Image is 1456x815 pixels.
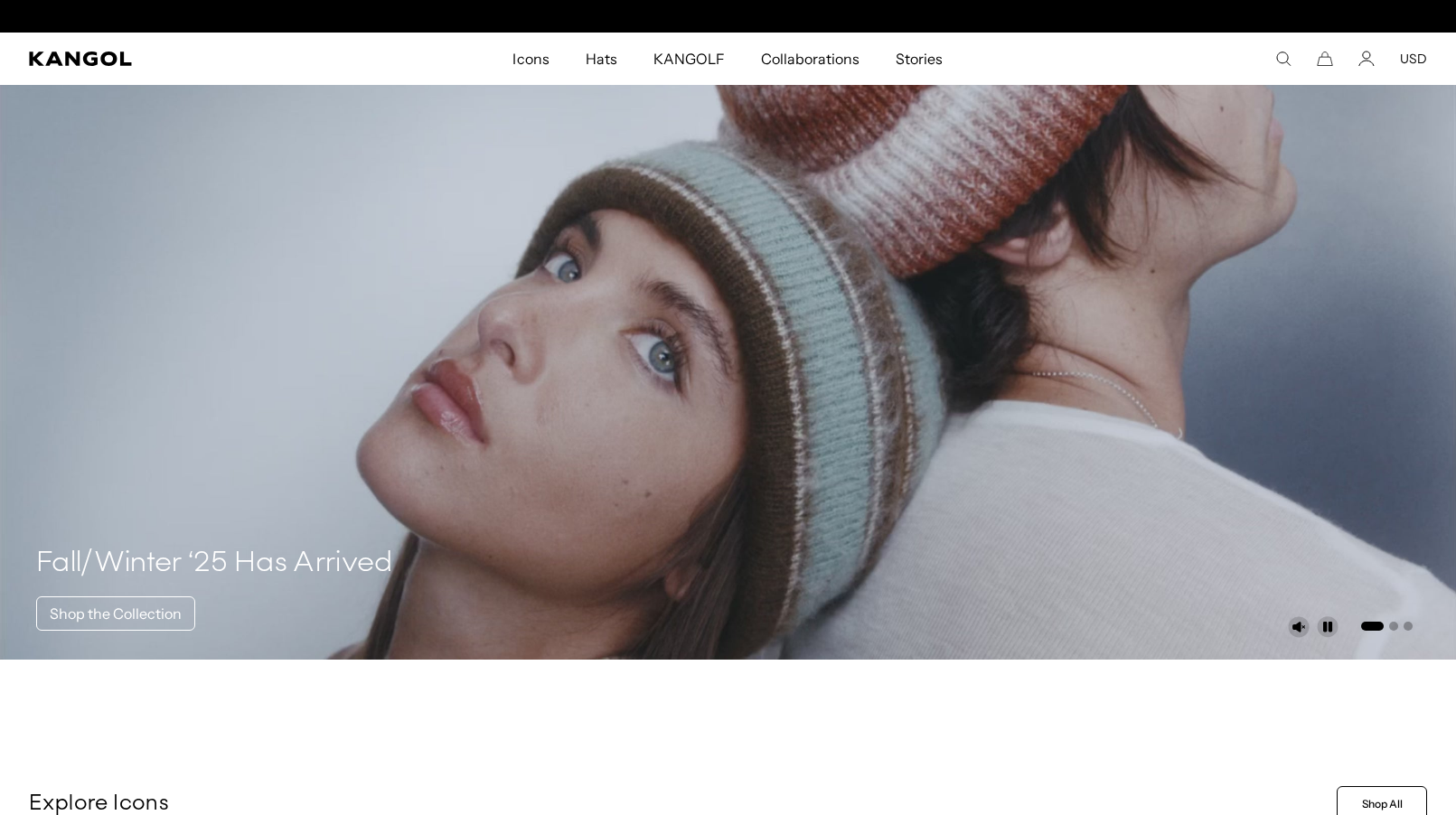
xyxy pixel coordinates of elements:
[29,52,340,66] a: Kangol
[896,33,943,85] span: Stories
[1359,618,1413,632] ul: Select a slide to show
[494,33,567,85] a: Icons
[1275,51,1292,67] summary: Search here
[1358,51,1375,67] a: Account
[743,33,878,85] a: Collaborations
[542,9,915,23] div: Announcement
[568,33,635,85] a: Hats
[512,33,549,85] span: Icons
[761,33,860,85] span: Collaborations
[1317,616,1339,638] button: Pause
[635,33,743,85] a: KANGOLF
[36,596,195,631] a: Shop the Collection
[1404,622,1413,631] button: Go to slide 3
[1317,51,1333,67] button: Cart
[1361,622,1384,631] button: Go to slide 1
[586,33,617,85] span: Hats
[878,33,961,85] a: Stories
[1400,51,1427,67] button: USD
[1288,616,1310,638] button: Unmute
[1389,622,1398,631] button: Go to slide 2
[653,33,725,85] span: KANGOLF
[542,9,915,23] slideshow-component: Announcement bar
[542,9,915,23] div: 1 of 2
[36,546,393,582] h4: Fall/Winter ‘25 Has Arrived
